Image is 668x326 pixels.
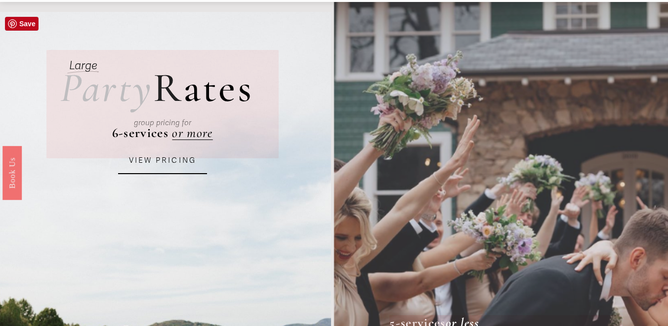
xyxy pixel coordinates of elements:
a: Pin it! [5,17,39,31]
h2: ates [60,67,253,108]
em: Party [60,63,153,113]
span: R [153,63,183,113]
a: Book Us [2,145,22,199]
em: Large [69,58,97,73]
em: group pricing for [134,118,191,127]
a: VIEW PRICING [118,147,207,174]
